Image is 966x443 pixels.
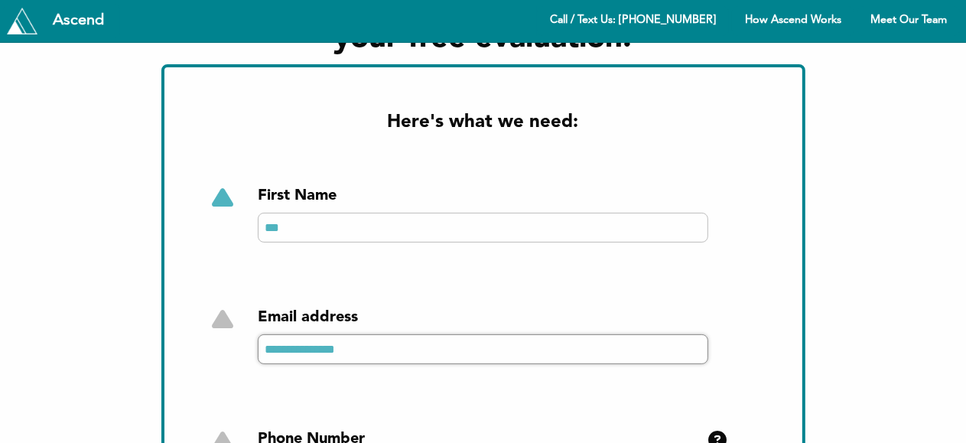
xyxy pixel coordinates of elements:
[41,13,116,28] div: Ascend
[857,6,960,36] a: Meet Our Team
[3,4,120,37] a: Tryascend.com Ascend
[732,6,854,36] a: How Ascend Works
[258,185,707,207] div: First Name
[537,6,729,36] a: Call / Text Us: [PHONE_NUMBER]
[258,307,707,328] div: Email address
[7,8,37,34] img: Tryascend.com
[213,110,753,136] h2: Here's what we need:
